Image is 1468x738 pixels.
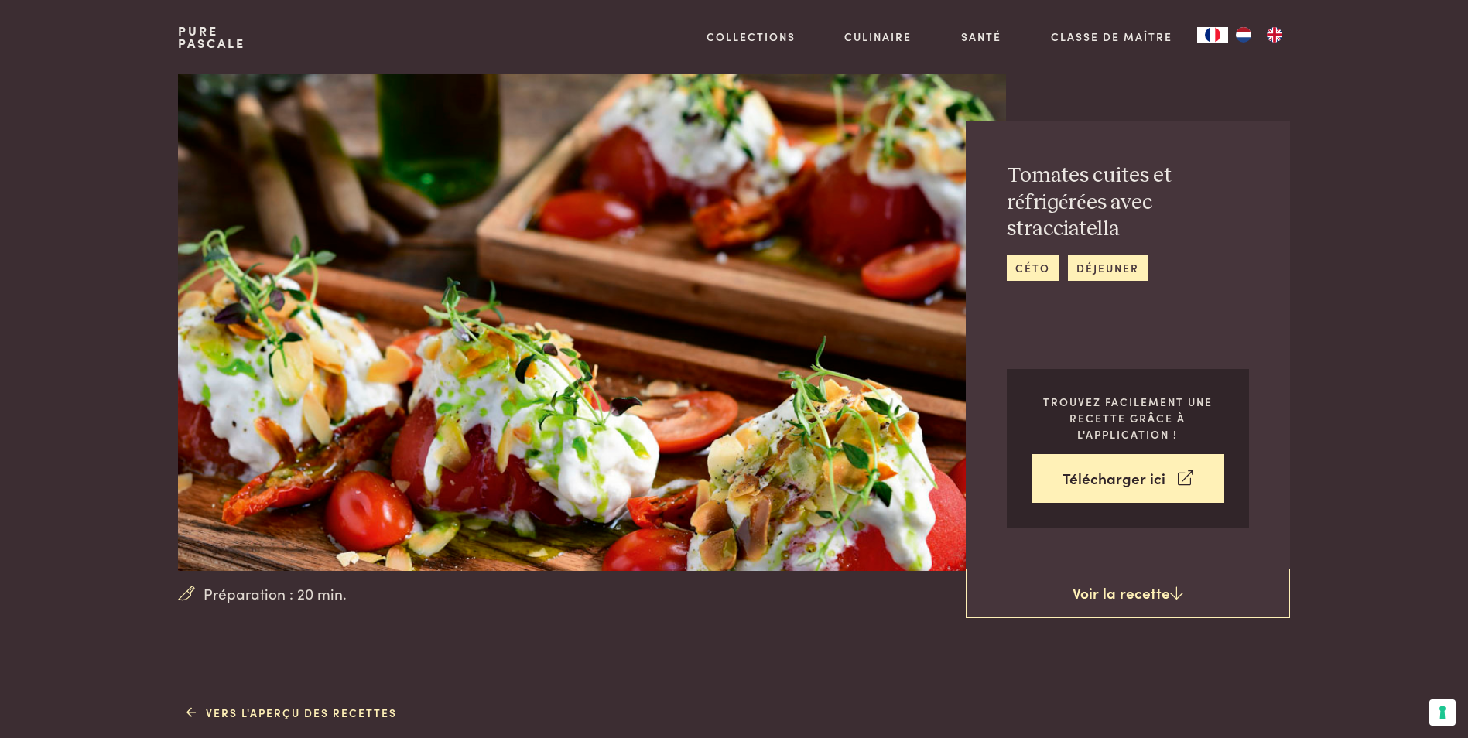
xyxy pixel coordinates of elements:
p: Trouvez facilement une recette grâce à l'application ! [1032,394,1224,442]
div: Language [1197,27,1228,43]
h2: Tomates cuites et réfrigérées avec stracciatella [1007,162,1249,243]
a: Culinaire [844,29,912,45]
a: céto [1007,255,1059,281]
a: Télécharger ici [1032,454,1224,503]
aside: Language selected: Français [1197,27,1290,43]
button: Vos préférences en matière de consentement pour les technologies de suivi [1429,699,1456,726]
a: Vers l'aperçu des recettes [186,705,397,721]
span: Préparation : 20 min. [204,583,347,605]
a: NL [1228,27,1259,43]
a: Voir la recette [966,569,1290,618]
a: EN [1259,27,1290,43]
a: PurePascale [178,25,245,50]
a: FR [1197,27,1228,43]
a: Collections [707,29,796,45]
img: Tomates cuites et réfrigérées avec stracciatella [178,74,1005,571]
ul: Language list [1228,27,1290,43]
a: déjeuner [1068,255,1148,281]
a: Santé [961,29,1001,45]
a: Classe de maître [1051,29,1172,45]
